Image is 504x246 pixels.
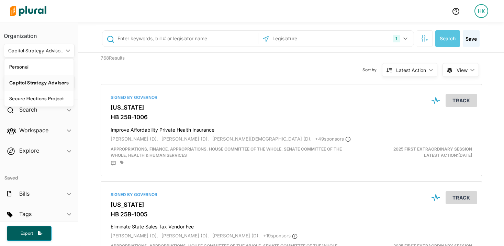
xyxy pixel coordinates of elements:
button: 1 [390,32,412,45]
button: Export [7,226,52,241]
div: Secure Elections Project [9,96,69,102]
h2: Tags [19,210,32,218]
span: View [457,66,468,74]
div: Capitol Strategy Advisors [9,80,69,86]
h3: HB 25B-1005 [111,211,472,218]
span: Appropriations, Finance, Appropriations, House Committee of the Whole, Senate Committee of the Wh... [111,146,342,158]
h4: Improve Affordability Private Health Insurance [111,124,472,133]
h2: Search [19,106,37,113]
a: Capitol Strategy Advisors [4,75,74,91]
span: 2025 First Extraordinary Session [393,146,472,152]
div: Capitol Strategy Advisors [8,47,63,54]
h2: Explore [19,147,39,154]
h3: [US_STATE] [111,201,472,208]
div: Latest Action: [DATE] [353,146,477,158]
div: Latest Action [396,66,426,74]
span: + 49 sponsor s [315,136,351,142]
span: + 19 sponsor s [263,233,298,238]
div: Signed by Governor [111,192,472,198]
h3: Organization [4,26,75,41]
h3: Workspace [4,58,75,73]
a: Personal [4,59,74,75]
div: Signed by Governor [111,94,472,101]
span: Search Filters [421,35,428,41]
div: Add Position Statement [111,161,116,166]
span: Sort by [362,67,382,73]
div: Personal [9,64,69,70]
button: Track [446,94,477,107]
span: [PERSON_NAME][DEMOGRAPHIC_DATA] (D), [212,136,312,142]
h2: Bills [19,190,30,197]
a: HK [469,1,494,21]
div: 768 Results [96,53,193,79]
span: [PERSON_NAME] (D), [111,136,158,142]
span: [PERSON_NAME] (D), [111,233,158,238]
span: [PERSON_NAME] (D), [212,233,260,238]
div: 1 [393,35,400,42]
h3: HB 25B-1006 [111,114,472,121]
a: Secure Elections Project [4,91,74,106]
button: Search [435,30,460,47]
input: Enter keywords, bill # or legislator name [117,32,256,45]
h3: [US_STATE] [111,104,472,111]
div: HK [474,4,488,18]
span: [PERSON_NAME] (D), [161,136,209,142]
h4: Saved [0,166,78,183]
button: Save [463,30,480,47]
span: [PERSON_NAME] (D), [161,233,209,238]
div: Add tags [120,161,124,165]
input: Legislature [272,32,345,45]
button: Track [446,191,477,204]
span: Export [16,230,38,236]
h2: Workspace [19,126,48,134]
h4: Eliminate State Sales Tax Vendor Fee [111,221,472,230]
